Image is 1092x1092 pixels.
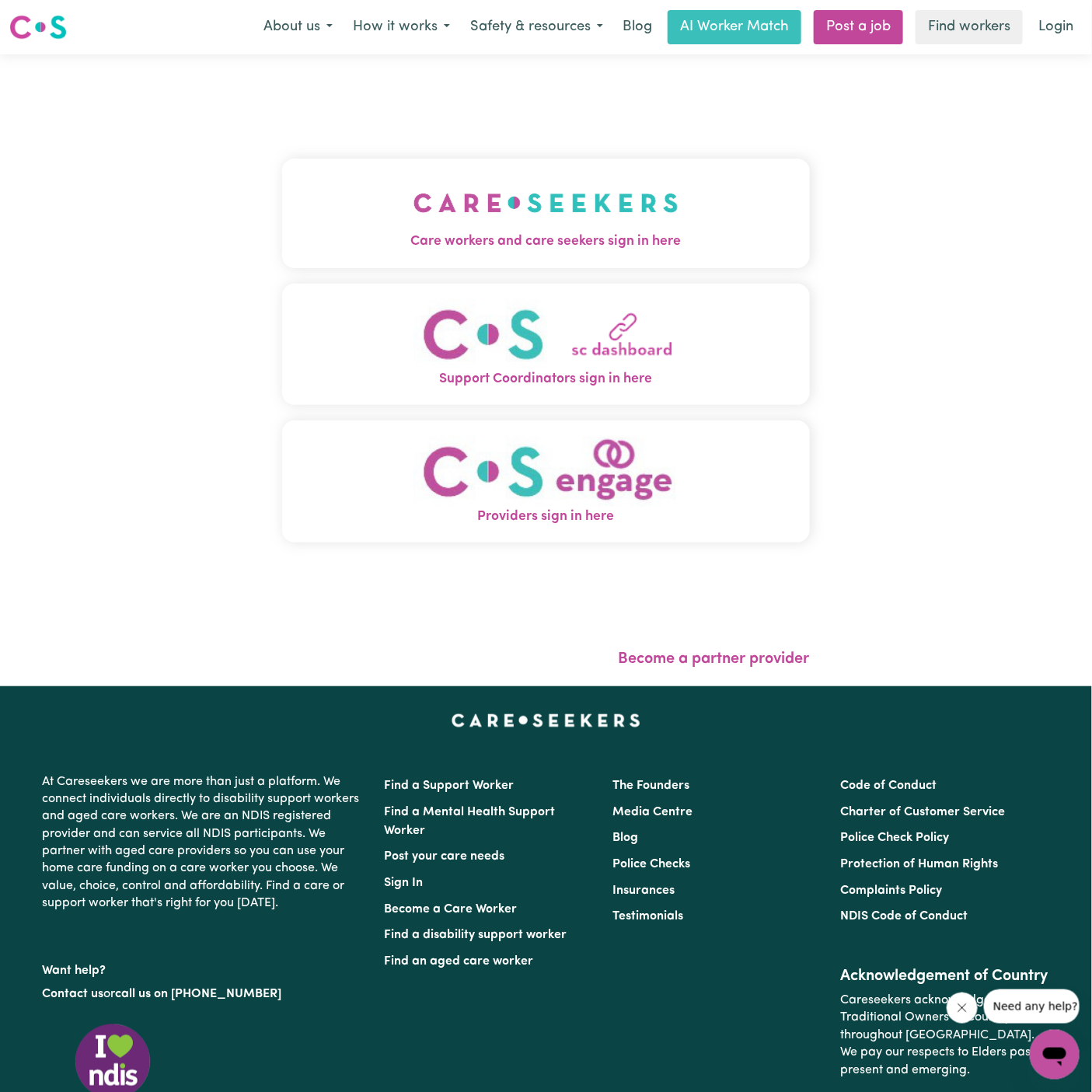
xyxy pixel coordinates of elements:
[282,507,810,527] span: Providers sign in here
[385,877,424,889] a: Sign In
[984,989,1080,1024] iframe: Message from company
[385,903,518,916] a: Become a Care Worker
[840,806,1005,818] a: Charter of Customer Service
[840,780,937,792] a: Code of Conduct
[282,420,810,543] button: Providers sign in here
[9,13,67,41] img: Careseekers logo
[840,910,968,923] a: NDIS Code of Conduct
[452,714,640,727] a: Careseekers home page
[43,979,366,1009] p: or
[385,929,567,941] a: Find a disability support worker
[840,986,1049,1085] p: Careseekers acknowledges the Traditional Owners of Country throughout [GEOGRAPHIC_DATA]. We pay o...
[343,11,460,44] button: How it works
[916,10,1023,44] a: Find workers
[385,850,505,863] a: Post your care needs
[282,369,810,389] span: Support Coordinators sign in here
[282,159,810,267] button: Care workers and care seekers sign in here
[840,884,942,897] a: Complaints Policy
[385,780,515,792] a: Find a Support Worker
[43,988,104,1000] a: Contact us
[1029,10,1083,44] a: Login
[1030,1030,1080,1080] iframe: Button to launch messaging window
[612,806,693,818] a: Media Centre
[612,884,675,897] a: Insurances
[612,910,683,923] a: Testimonials
[840,967,1049,986] h2: Acknowledgement of Country
[814,10,903,44] a: Post a job
[840,832,949,844] a: Police Check Policy
[253,11,343,44] button: About us
[947,993,978,1024] iframe: Close message
[612,780,689,792] a: The Founders
[612,832,638,844] a: Blog
[282,284,810,406] button: Support Coordinators sign in here
[612,858,690,870] a: Police Checks
[282,232,810,252] span: Care workers and care seekers sign in here
[43,767,366,919] p: At Careseekers we are more than just a platform. We connect individuals directly to disability su...
[43,956,366,979] p: Want help?
[619,651,810,667] a: Become a partner provider
[613,10,661,44] a: Blog
[9,9,67,45] a: Careseekers logo
[385,955,534,968] a: Find an aged care worker
[668,10,801,44] a: AI Worker Match
[116,988,282,1000] a: call us on [PHONE_NUMBER]
[840,858,998,870] a: Protection of Human Rights
[385,806,556,837] a: Find a Mental Health Support Worker
[460,11,613,44] button: Safety & resources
